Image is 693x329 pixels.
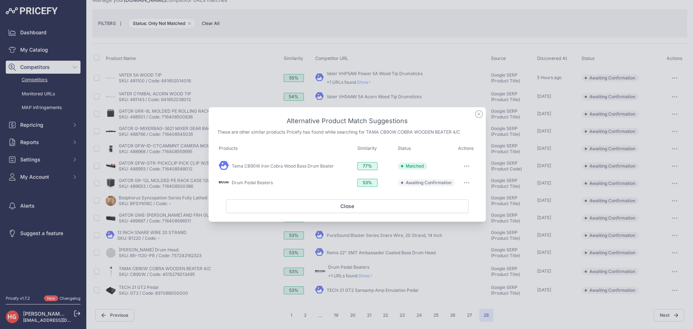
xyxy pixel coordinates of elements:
span: Products [219,146,238,151]
span: Actions [458,146,474,151]
span: 77% [357,162,378,170]
span: Similarity [357,146,377,151]
span: Status [398,146,411,151]
img: 1 [219,178,229,188]
span: Matched [406,163,424,169]
a: Tama CB90W Iron Cobra Wood Bass Drum Beater [232,163,334,169]
p: These are other similar products Pricefy has found while searching for TAMA CB90W COBRA WOODEN BE... [217,129,477,136]
button: Close [226,199,468,213]
span: 53% [357,179,378,187]
a: Drum Pedal Beaters [232,180,273,185]
span: Awaiting Confirmation [406,180,452,186]
h3: Alternative Product Match Suggestions [217,116,477,126]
